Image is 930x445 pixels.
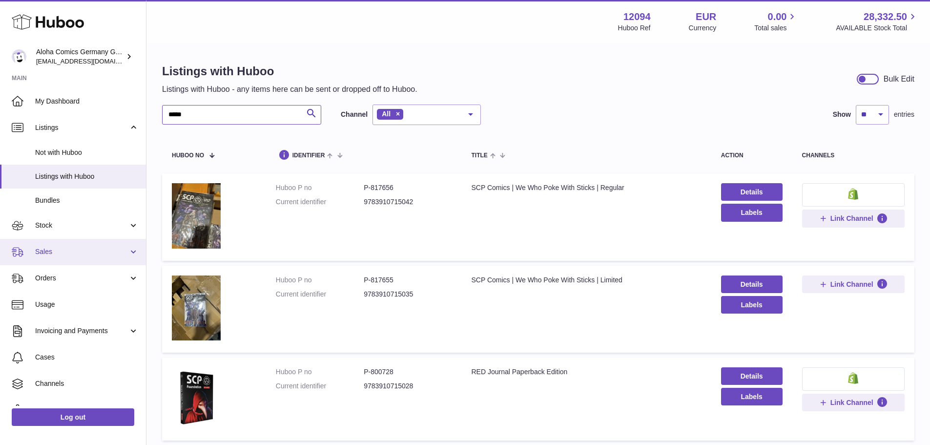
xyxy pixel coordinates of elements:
[848,188,858,200] img: shopify-small.png
[833,110,851,119] label: Show
[471,275,701,285] div: SCP Comics | We Who Poke With Sticks | Limited
[721,183,783,201] a: Details
[471,367,701,377] div: RED Journal Paperback Edition
[276,367,364,377] dt: Huboo P no
[162,64,417,79] h1: Listings with Huboo
[36,47,124,66] div: Aloha Comics Germany GmbH
[382,110,391,118] span: All
[830,214,873,223] span: Link Channel
[721,388,783,405] button: Labels
[802,152,905,159] div: channels
[754,10,798,33] a: 0.00 Total sales
[292,152,325,159] span: identifier
[768,10,787,23] span: 0.00
[864,10,907,23] span: 28,332.50
[276,183,364,192] dt: Huboo P no
[884,74,914,85] div: Bulk Edit
[35,326,128,336] span: Invoicing and Payments
[36,57,144,65] span: [EMAIL_ADDRESS][DOMAIN_NAME]
[471,183,701,192] div: SCP Comics | We Who Poke With Sticks | Regular
[721,152,783,159] div: action
[35,247,128,256] span: Sales
[802,394,905,411] button: Link Channel
[12,408,134,426] a: Log out
[35,123,128,132] span: Listings
[802,275,905,293] button: Link Channel
[172,275,221,341] img: SCP Comics | We Who Poke With Sticks | Limited
[364,290,452,299] dd: 9783910715035
[364,367,452,377] dd: P-800728
[35,274,128,283] span: Orders
[836,10,918,33] a: 28,332.50 AVAILABLE Stock Total
[721,204,783,221] button: Labels
[341,110,368,119] label: Channel
[35,148,139,157] span: Not with Huboo
[802,210,905,227] button: Link Channel
[848,372,858,384] img: shopify-small.png
[276,197,364,207] dt: Current identifier
[830,280,873,289] span: Link Channel
[623,10,651,23] strong: 12094
[894,110,914,119] span: entries
[172,367,221,428] img: RED Journal Paperback Edition
[471,152,487,159] span: title
[35,196,139,205] span: Bundles
[35,300,139,309] span: Usage
[35,221,128,230] span: Stock
[721,367,783,385] a: Details
[35,172,139,181] span: Listings with Huboo
[364,183,452,192] dd: P-817656
[12,49,26,64] img: internalAdmin-12094@internal.huboo.com
[836,23,918,33] span: AVAILABLE Stock Total
[721,275,783,293] a: Details
[162,84,417,95] p: Listings with Huboo - any items here can be sent or dropped off to Huboo.
[172,152,204,159] span: Huboo no
[276,381,364,391] dt: Current identifier
[172,183,221,249] img: SCP Comics | We Who Poke With Sticks | Regular
[364,197,452,207] dd: 9783910715042
[364,381,452,391] dd: 9783910715028
[35,353,139,362] span: Cases
[618,23,651,33] div: Huboo Ref
[35,379,139,388] span: Channels
[696,10,716,23] strong: EUR
[364,275,452,285] dd: P-817655
[35,405,139,415] span: Settings
[754,23,798,33] span: Total sales
[276,290,364,299] dt: Current identifier
[689,23,717,33] div: Currency
[35,97,139,106] span: My Dashboard
[721,296,783,314] button: Labels
[830,398,873,407] span: Link Channel
[276,275,364,285] dt: Huboo P no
